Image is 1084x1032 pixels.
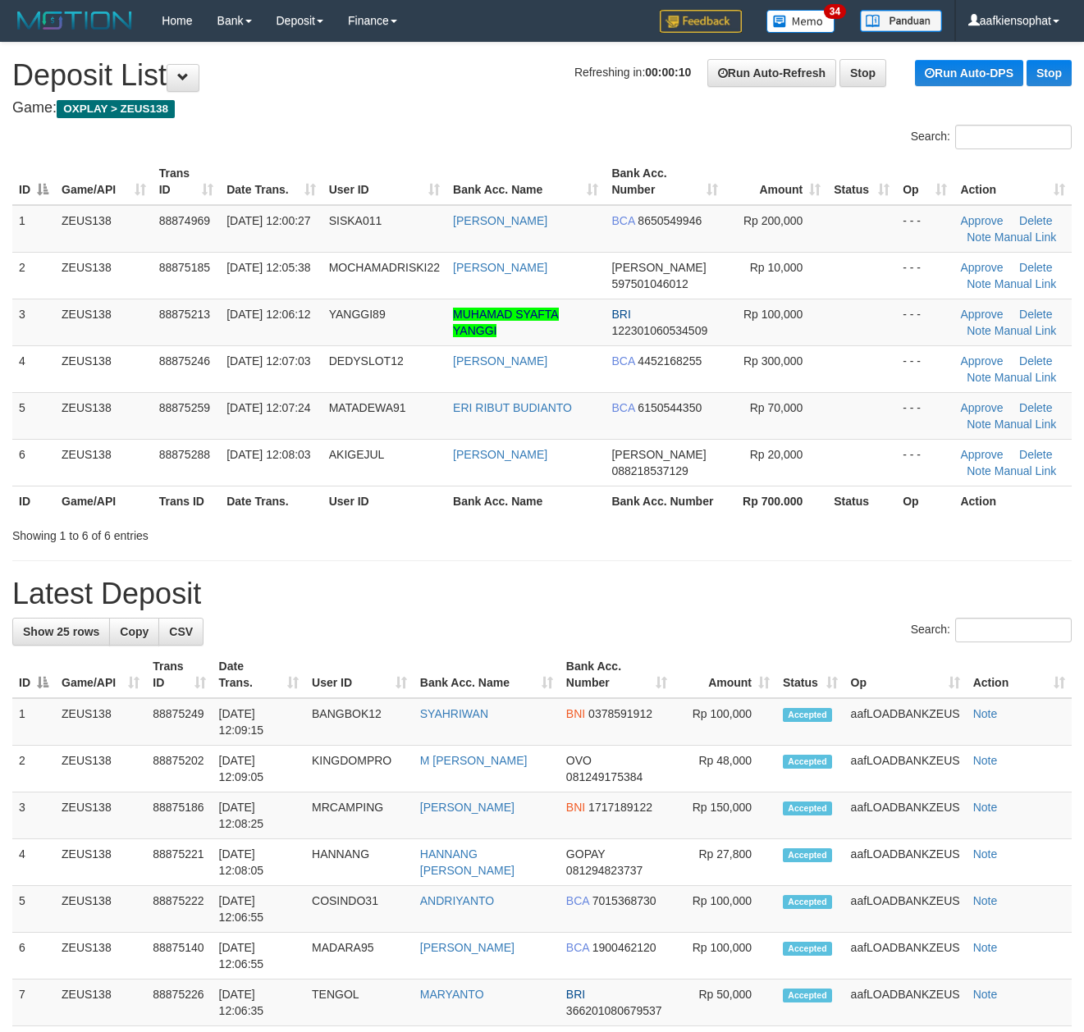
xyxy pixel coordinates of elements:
a: Note [967,324,991,337]
th: Date Trans.: activate to sort column ascending [213,651,305,698]
span: Rp 100,000 [743,308,803,321]
td: - - - [896,205,954,253]
th: User ID: activate to sort column ascending [322,158,446,205]
span: 88875259 [159,401,210,414]
a: Note [973,707,998,720]
td: aafLOADBANKZEUS [844,792,967,839]
span: Rp 300,000 [743,354,803,368]
span: OXPLAY > ZEUS138 [57,100,175,118]
td: TENGOL [305,979,414,1026]
td: 5 [12,886,55,933]
th: Amount: activate to sort column ascending [674,651,776,698]
span: Copy 7015368730 to clipboard [592,894,656,907]
a: Run Auto-Refresh [707,59,836,87]
a: [PERSON_NAME] [453,354,547,368]
td: 2 [12,252,55,299]
td: ZEUS138 [55,979,146,1026]
a: Show 25 rows [12,618,110,646]
a: Note [967,418,991,431]
span: Copy 1900462120 to clipboard [592,941,656,954]
th: Bank Acc. Name [446,486,605,516]
span: Copy [120,625,149,638]
th: Game/API: activate to sort column ascending [55,651,146,698]
span: Accepted [783,801,832,815]
span: Copy 1717189122 to clipboard [588,801,652,814]
a: Delete [1019,354,1052,368]
th: Date Trans. [220,486,322,516]
a: M [PERSON_NAME] [420,754,528,767]
span: [DATE] 12:06:12 [226,308,310,321]
td: 88875222 [146,886,212,933]
td: 3 [12,299,55,345]
a: Approve [960,214,1003,227]
a: [PERSON_NAME] [420,941,515,954]
a: Note [973,988,998,1001]
span: Rp 20,000 [750,448,803,461]
td: - - - [896,252,954,299]
span: [DATE] 12:07:24 [226,401,310,414]
td: KINGDOMPRO [305,746,414,792]
th: Op: activate to sort column ascending [844,651,967,698]
input: Search: [955,125,1072,149]
a: ANDRIYANTO [420,894,495,907]
span: Accepted [783,895,832,909]
td: 88875249 [146,698,212,746]
span: Show 25 rows [23,625,99,638]
span: BCA [611,214,634,227]
th: Action [954,486,1072,516]
a: [PERSON_NAME] [453,214,547,227]
a: Delete [1019,401,1052,414]
td: BANGBOK12 [305,698,414,746]
td: [DATE] 12:08:05 [213,839,305,886]
td: Rp 100,000 [674,886,776,933]
div: Showing 1 to 6 of 6 entries [12,521,439,544]
span: 88875213 [159,308,210,321]
a: Note [967,371,991,384]
span: Rp 200,000 [743,214,803,227]
span: BCA [611,401,634,414]
span: 34 [824,4,846,19]
td: aafLOADBANKZEUS [844,933,967,979]
td: ZEUS138 [55,839,146,886]
a: Manual Link [995,371,1057,384]
h1: Deposit List [12,59,1072,92]
td: Rp 150,000 [674,792,776,839]
a: Note [973,801,998,814]
th: Bank Acc. Number: activate to sort column ascending [560,651,675,698]
a: SYAHRIWAN [420,707,488,720]
td: ZEUS138 [55,299,153,345]
td: 4 [12,345,55,392]
th: Op: activate to sort column ascending [896,158,954,205]
td: 7 [12,979,55,1026]
label: Search: [911,618,1072,642]
span: [DATE] 12:00:27 [226,214,310,227]
span: Copy 6150544350 to clipboard [638,401,702,414]
a: Copy [109,618,159,646]
span: DEDYSLOT12 [329,354,404,368]
span: 88874969 [159,214,210,227]
td: aafLOADBANKZEUS [844,746,967,792]
label: Search: [911,125,1072,149]
span: Copy 081294823737 to clipboard [566,864,643,877]
a: Manual Link [995,324,1057,337]
a: Delete [1019,261,1052,274]
td: aafLOADBANKZEUS [844,979,967,1026]
th: ID: activate to sort column descending [12,158,55,205]
span: SISKA011 [329,214,382,227]
td: 88875226 [146,979,212,1026]
a: Approve [960,401,1003,414]
a: Note [973,894,998,907]
a: Approve [960,308,1003,321]
a: Note [973,847,998,861]
a: Stop [1027,60,1072,86]
td: 88875221 [146,839,212,886]
td: ZEUS138 [55,345,153,392]
th: Action: activate to sort column ascending [967,651,1072,698]
span: [PERSON_NAME] [611,448,706,461]
th: Game/API: activate to sort column ascending [55,158,153,205]
td: - - - [896,345,954,392]
td: [DATE] 12:06:55 [213,886,305,933]
th: ID: activate to sort column descending [12,651,55,698]
span: Copy 366201080679537 to clipboard [566,1004,662,1017]
td: Rp 27,800 [674,839,776,886]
